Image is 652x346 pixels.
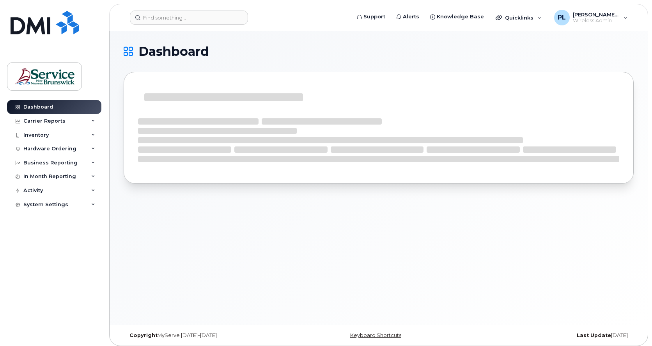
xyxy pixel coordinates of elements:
[124,332,294,339] div: MyServe [DATE]–[DATE]
[577,332,611,338] strong: Last Update
[138,46,209,57] span: Dashboard
[464,332,634,339] div: [DATE]
[350,332,401,338] a: Keyboard Shortcuts
[129,332,158,338] strong: Copyright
